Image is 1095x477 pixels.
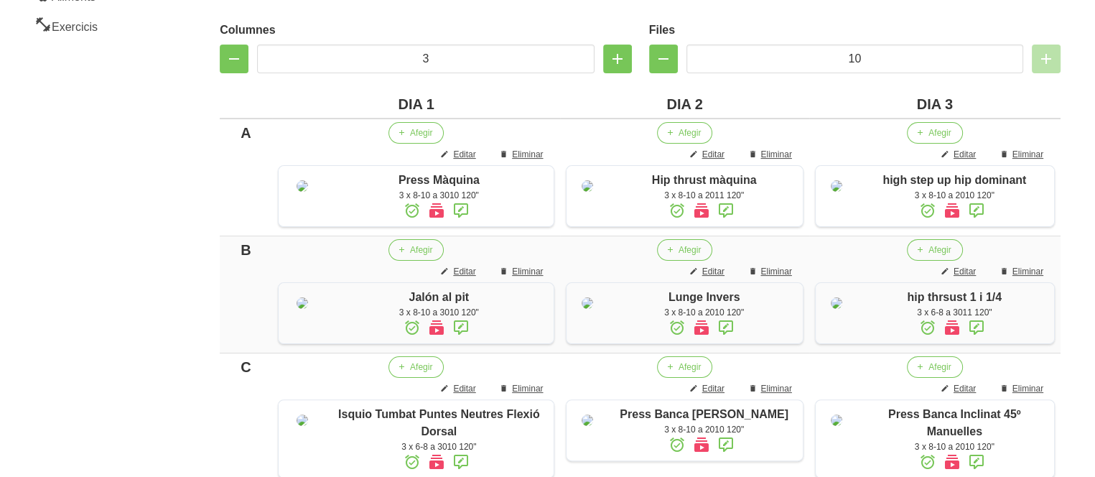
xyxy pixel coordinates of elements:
[862,440,1047,453] div: 3 x 8-10 a 2010 120"
[490,144,554,165] button: Eliminar
[225,239,266,261] div: B
[620,408,788,420] span: Press Banca [PERSON_NAME]
[907,356,962,378] button: Afegir
[26,10,142,40] a: Exercicis
[928,361,951,374] span: Afegir
[1012,265,1043,278] span: Eliminar
[613,423,796,436] div: 3 x 8-10 a 2010 120"
[453,148,475,161] span: Editar
[679,244,701,256] span: Afegir
[388,239,444,261] button: Afegir
[297,415,308,426] img: 8ea60705-12ae-42e8-83e1-4ba62b1261d5%2Factivities%2F38313-isquio-estirat-jpg.jpg
[954,382,976,395] span: Editar
[831,180,842,192] img: 8ea60705-12ae-42e8-83e1-4ba62b1261d5%2Factivities%2Fhigh%20hip%20dominant.jpg
[907,122,962,144] button: Afegir
[657,122,712,144] button: Afegir
[681,261,736,282] button: Editar
[702,382,724,395] span: Editar
[432,261,487,282] button: Editar
[512,382,543,395] span: Eliminar
[1012,382,1043,395] span: Eliminar
[882,174,1026,186] span: high step up hip dominant
[388,122,444,144] button: Afegir
[410,126,432,139] span: Afegir
[613,189,796,202] div: 3 x 8-10 a 2011 120"
[760,265,791,278] span: Eliminar
[338,408,540,437] span: Isquio Tumbat Puntes Neutres Flexió Dorsal
[668,291,740,303] span: Lunge Invers
[679,361,701,374] span: Afegir
[954,148,976,161] span: Editar
[453,382,475,395] span: Editar
[225,356,266,378] div: C
[739,144,803,165] button: Eliminar
[410,244,432,256] span: Afegir
[831,415,842,426] img: 8ea60705-12ae-42e8-83e1-4ba62b1261d5%2Factivities%2F42662-press-banca-inclinat-45-png.png
[928,126,951,139] span: Afegir
[932,261,987,282] button: Editar
[432,378,487,399] button: Editar
[225,122,266,144] div: A
[932,144,987,165] button: Editar
[739,261,803,282] button: Eliminar
[582,415,593,426] img: 8ea60705-12ae-42e8-83e1-4ba62b1261d5%2Factivities%2F78300-press-banca-manuelles-neutre-jpg.jpg
[432,144,487,165] button: Editar
[297,180,308,192] img: 8ea60705-12ae-42e8-83e1-4ba62b1261d5%2Factivities%2F83984-press-maquina-jpg.jpg
[815,93,1055,115] div: DIA 3
[331,306,546,319] div: 3 x 8-10 a 3010 120"
[297,297,308,309] img: 8ea60705-12ae-42e8-83e1-4ba62b1261d5%2Factivities%2F53995-jalon-al-pit-jpg.jpg
[453,265,475,278] span: Editar
[613,306,796,319] div: 3 x 8-10 a 2010 120"
[681,378,736,399] button: Editar
[928,244,951,256] span: Afegir
[399,174,480,186] span: Press Màquina
[991,378,1055,399] button: Eliminar
[991,261,1055,282] button: Eliminar
[760,148,791,161] span: Eliminar
[991,144,1055,165] button: Eliminar
[739,378,803,399] button: Eliminar
[652,174,757,186] span: Hip thrust màquina
[862,306,1047,319] div: 3 x 6-8 a 3011 120"
[932,378,987,399] button: Editar
[566,93,803,115] div: DIA 2
[278,93,555,115] div: DIA 1
[388,356,444,378] button: Afegir
[888,408,1021,437] span: Press Banca Inclinat 45º Manuelles
[681,144,736,165] button: Editar
[1012,148,1043,161] span: Eliminar
[657,239,712,261] button: Afegir
[907,239,962,261] button: Afegir
[490,261,554,282] button: Eliminar
[760,382,791,395] span: Eliminar
[331,189,546,202] div: 3 x 8-10 a 3010 120"
[220,22,631,39] label: Columnes
[831,297,842,309] img: 8ea60705-12ae-42e8-83e1-4ba62b1261d5%2Factivities%2Fhip%20thrust.jpg
[331,440,546,453] div: 3 x 6-8 a 3010 120"
[907,291,1002,303] span: hip thrsust 1 i 1/4
[702,148,724,161] span: Editar
[410,361,432,374] span: Afegir
[657,356,712,378] button: Afegir
[702,265,724,278] span: Editar
[679,126,701,139] span: Afegir
[649,22,1061,39] label: Files
[409,291,470,303] span: Jalón al pit
[582,297,593,309] img: 8ea60705-12ae-42e8-83e1-4ba62b1261d5%2Factivities%2F16456-lunge-jpg.jpg
[954,265,976,278] span: Editar
[862,189,1047,202] div: 3 x 8-10 a 2010 120"
[490,378,554,399] button: Eliminar
[582,180,593,192] img: 8ea60705-12ae-42e8-83e1-4ba62b1261d5%2Factivities%2Fhip%20thrsut%20maquina.jpg
[512,148,543,161] span: Eliminar
[512,265,543,278] span: Eliminar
